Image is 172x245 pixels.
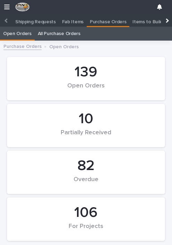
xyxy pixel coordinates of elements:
[15,2,30,11] img: F4NWVRlRhyjtPQOJfFs5
[12,14,59,27] a: Shipping Requests
[19,204,153,221] div: 106
[87,14,129,26] a: Purchase Orders
[129,14,166,27] a: Items to Build
[19,82,153,96] div: Open Orders
[19,64,153,81] div: 139
[3,27,32,41] a: Open Orders
[49,42,79,50] p: Open Orders
[3,42,42,50] a: Purchase Orders
[19,110,153,128] div: 10
[90,14,126,25] p: Purchase Orders
[59,14,87,27] a: Fab Items
[19,222,153,237] div: For Projects
[15,14,56,25] p: Shipping Requests
[38,27,80,41] a: All Purchase Orders
[19,157,153,175] div: 82
[62,14,84,25] p: Fab Items
[19,128,153,143] div: Partially Received
[19,175,153,190] div: Overdue
[132,14,163,25] p: Items to Build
